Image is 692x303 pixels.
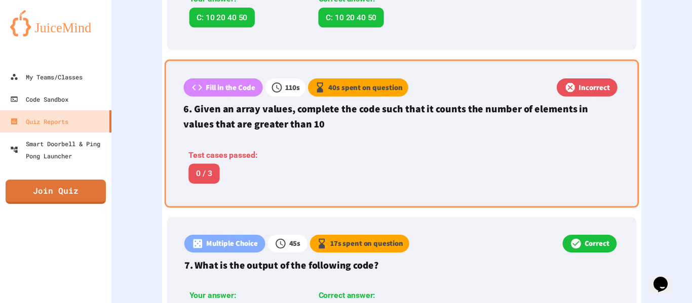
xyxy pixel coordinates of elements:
p: 40 s spent on question [328,82,403,93]
iframe: chat widget [649,263,682,293]
p: Multiple Choice [206,238,258,249]
div: Your answer: [189,290,301,302]
div: Test cases passed: [188,149,304,161]
div: C: 10 20 40 50 [319,8,384,27]
div: Quiz Reports [10,115,68,127]
p: Correct [585,238,609,249]
p: 45 s [289,238,301,249]
img: logo-orange.svg [10,10,101,36]
div: C: 10 20 40 50 [189,8,255,27]
p: 7. What is the output of the following code? [184,257,619,272]
p: 6. Given an array values, complete the code such that it counts the number of elements in values ... [183,102,620,132]
div: Code Sandbox [10,93,68,105]
div: 0 / 3 [188,163,219,184]
p: 110 s [285,82,300,93]
p: Incorrect [579,82,609,93]
p: Fill in the Code [206,82,255,93]
a: Join Quiz [6,180,106,204]
div: Correct answer: [319,290,431,302]
p: 17 s spent on question [330,238,403,249]
div: Smart Doorbell & Ping Pong Launcher [10,138,107,162]
div: My Teams/Classes [10,71,83,83]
